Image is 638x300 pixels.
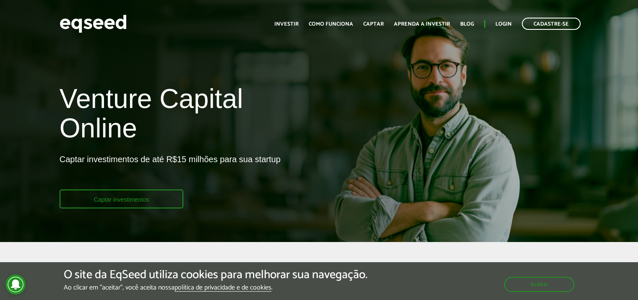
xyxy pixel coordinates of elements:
h1: Venture Capital Online [60,84,313,147]
a: Como funciona [309,21,353,27]
a: Captar [363,21,384,27]
a: Blog [460,21,474,27]
h5: O site da EqSeed utiliza cookies para melhorar sua navegação. [64,268,367,282]
a: Captar investimentos [60,189,184,208]
a: Login [495,21,512,27]
a: política de privacidade e de cookies [174,284,271,292]
a: Investir [274,21,299,27]
p: Ao clicar em "aceitar", você aceita nossa . [64,284,367,292]
button: Aceitar [504,277,574,292]
a: Aprenda a investir [394,21,450,27]
a: Cadastre-se [522,18,581,30]
p: Captar investimentos de até R$15 milhões para sua startup [60,154,281,189]
img: EqSeed [60,13,127,35]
